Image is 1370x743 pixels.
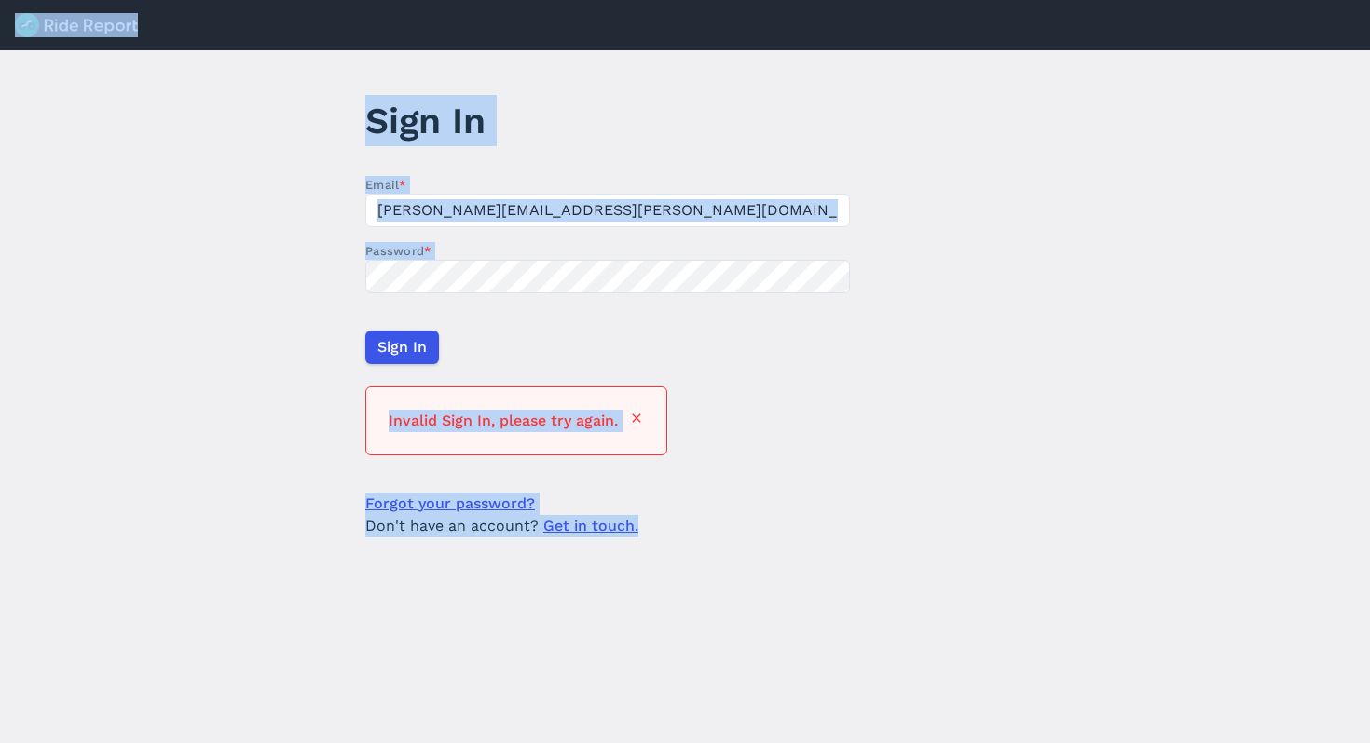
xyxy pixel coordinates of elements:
label: Email [365,176,850,194]
span: Invalid Sign In, please try again. [389,410,618,432]
label: Password [365,242,850,260]
button: Sign In [365,331,439,364]
img: Ride Report [15,13,138,37]
span: Sign In [377,336,427,358]
a: Get in touch. [543,517,638,534]
span: Don't have an account? [365,515,638,537]
h1: Sign In [365,95,850,146]
a: Forgot your password? [365,493,535,515]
